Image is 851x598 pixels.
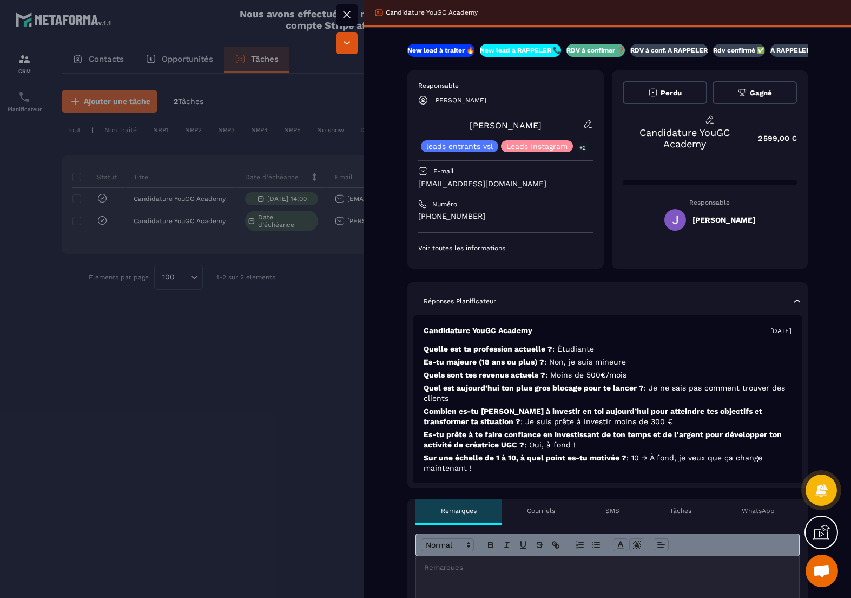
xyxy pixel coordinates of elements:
button: Perdu [623,81,707,104]
p: RDV à confimer ❓ [566,46,625,55]
p: Numéro [432,200,457,209]
p: leads entrants vsl [426,142,493,150]
p: Tâches [670,506,691,515]
a: [PERSON_NAME] [470,120,542,131]
span: : Oui, à fond ! [524,440,576,449]
p: Combien es-tu [PERSON_NAME] à investir en toi aujourd’hui pour atteindre tes objectifs et transfo... [424,406,791,427]
p: New lead à traiter 🔥 [407,46,474,55]
p: SMS [605,506,619,515]
p: [DATE] [770,327,791,335]
p: E-mail [433,167,454,175]
span: : Je suis prête à investir moins de 300 € [520,417,673,426]
p: Leads Instagram [506,142,568,150]
p: Es-tu majeure (18 ans ou plus) ? [424,357,791,367]
p: Courriels [527,506,555,515]
p: [EMAIL_ADDRESS][DOMAIN_NAME] [418,179,593,189]
p: Quels sont tes revenus actuels ? [424,370,791,380]
p: Candidature YouGC Academy [386,8,478,17]
p: Remarques [441,506,477,515]
p: [PERSON_NAME] [433,96,486,104]
p: Sur une échelle de 1 à 10, à quel point es-tu motivée ? [424,453,791,473]
p: Quelle est ta profession actuelle ? [424,344,791,354]
p: Candidature YouGC Academy [424,326,532,336]
p: Responsable [418,81,593,90]
p: WhatsApp [742,506,775,515]
p: +2 [576,142,590,153]
p: New lead à RAPPELER 📞 [480,46,561,55]
button: Gagné [713,81,797,104]
p: Candidature YouGC Academy [623,127,748,149]
p: [PHONE_NUMBER] [418,211,593,222]
p: 2 599,00 € [747,128,797,149]
h5: [PERSON_NAME] [692,216,755,224]
span: : Étudiante [552,344,594,353]
span: : Moins de 500€/mois [545,370,626,379]
span: Gagné [750,89,772,97]
span: : Non, je suis mineure [544,357,626,366]
p: Réponses Planificateur [424,297,496,305]
p: Rdv confirmé ✅ [713,46,765,55]
p: Voir toutes les informations [418,244,593,252]
p: Es-tu prête à te faire confiance en investissant de ton temps et de l'argent pour développer ton ... [424,430,791,450]
span: Perdu [661,89,682,97]
p: Quel est aujourd’hui ton plus gros blocage pour te lancer ? [424,383,791,404]
p: Responsable [623,199,797,206]
p: RDV à conf. A RAPPELER [630,46,708,55]
div: Ouvrir le chat [806,555,838,587]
